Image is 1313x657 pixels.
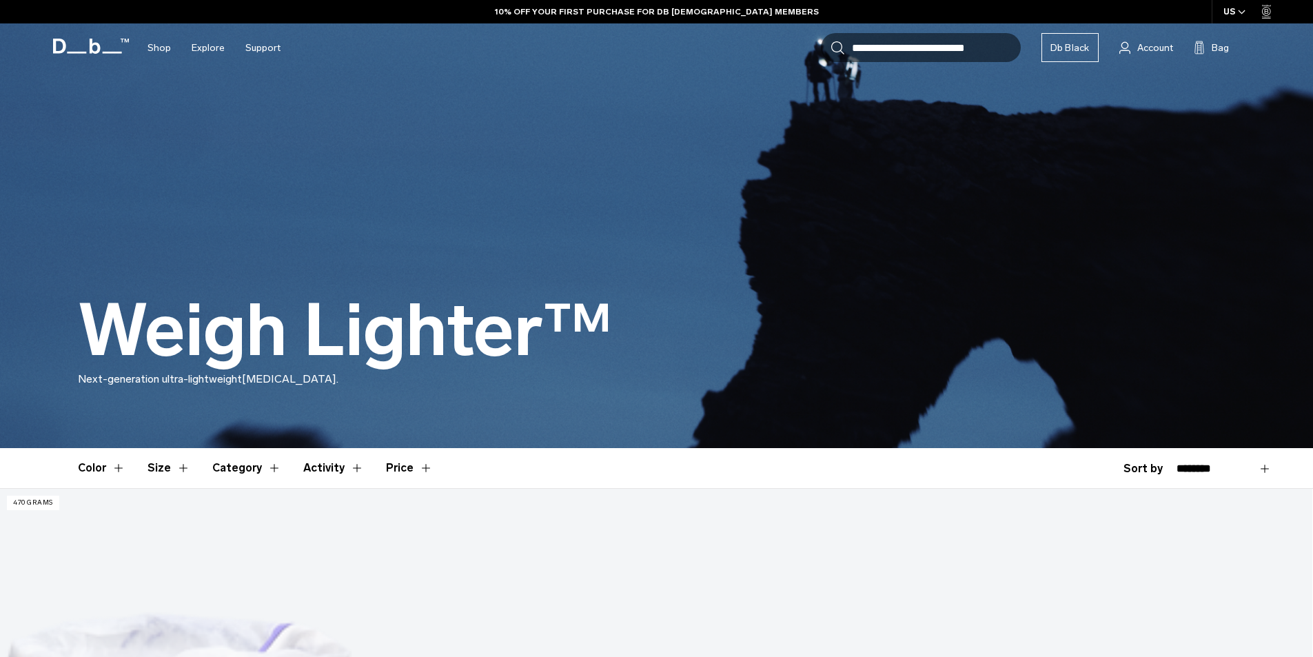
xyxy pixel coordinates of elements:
[245,23,281,72] a: Support
[242,372,338,385] span: [MEDICAL_DATA].
[7,496,59,510] p: 470 grams
[212,448,281,488] button: Toggle Filter
[78,448,125,488] button: Toggle Filter
[78,372,242,385] span: Next-generation ultra-lightweight
[1212,41,1229,55] span: Bag
[1041,33,1099,62] a: Db Black
[78,291,612,371] h1: Weigh Lighter™
[137,23,291,72] nav: Main Navigation
[386,448,433,488] button: Toggle Price
[1137,41,1173,55] span: Account
[147,448,190,488] button: Toggle Filter
[1119,39,1173,56] a: Account
[147,23,171,72] a: Shop
[1194,39,1229,56] button: Bag
[495,6,819,18] a: 10% OFF YOUR FIRST PURCHASE FOR DB [DEMOGRAPHIC_DATA] MEMBERS
[192,23,225,72] a: Explore
[303,448,364,488] button: Toggle Filter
